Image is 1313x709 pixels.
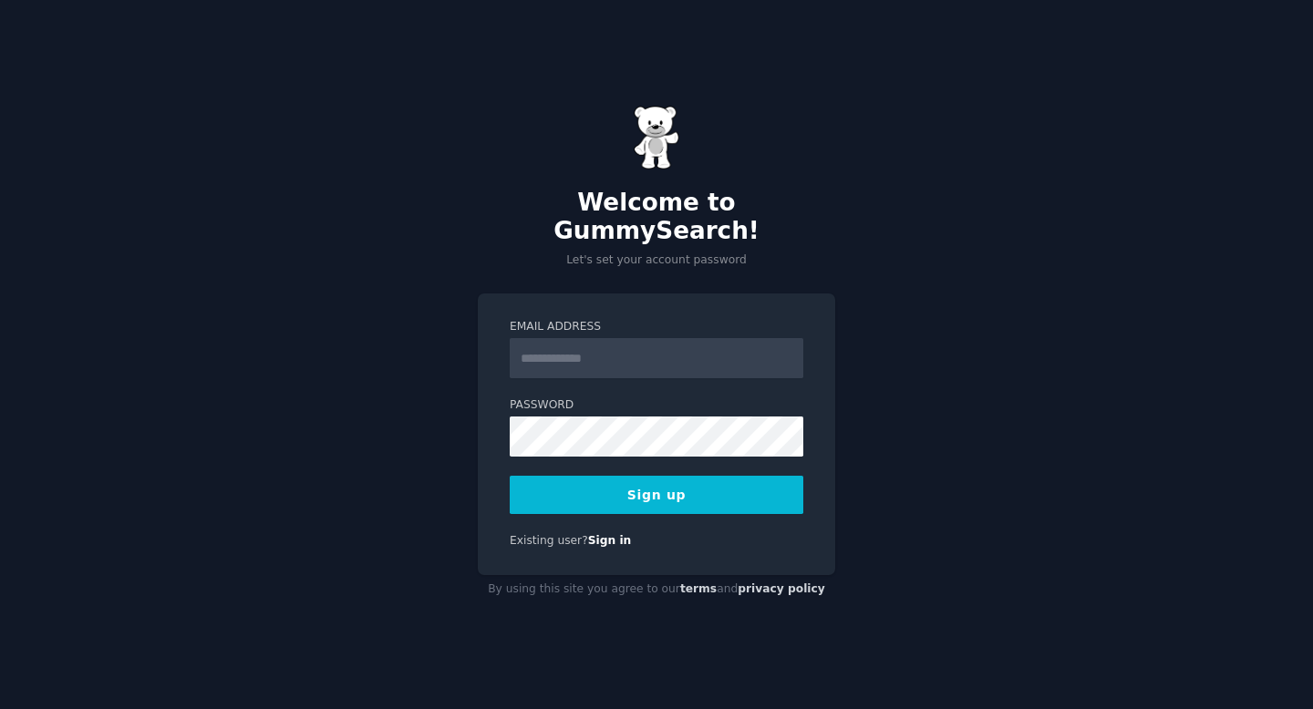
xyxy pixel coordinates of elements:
img: Gummy Bear [634,106,679,170]
p: Let's set your account password [478,252,835,269]
a: Sign in [588,534,632,547]
button: Sign up [510,476,803,514]
span: Existing user? [510,534,588,547]
h2: Welcome to GummySearch! [478,189,835,246]
a: terms [680,582,717,595]
a: privacy policy [738,582,825,595]
div: By using this site you agree to our and [478,575,835,604]
label: Password [510,397,803,414]
label: Email Address [510,319,803,335]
